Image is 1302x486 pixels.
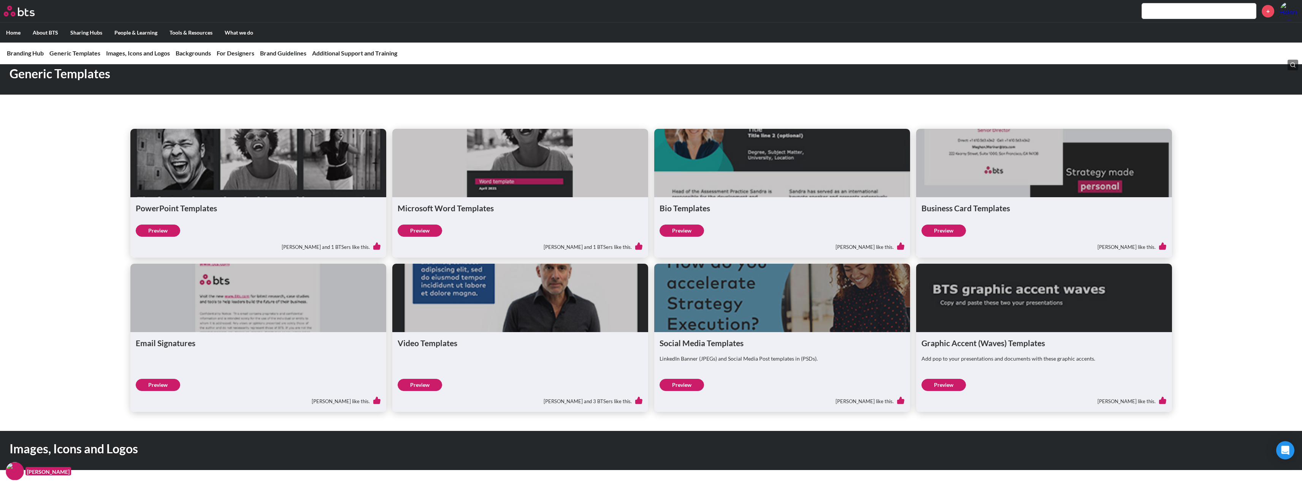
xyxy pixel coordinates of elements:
a: + [1262,5,1274,17]
div: [PERSON_NAME] like this. [660,237,905,253]
div: [PERSON_NAME] like this. [136,391,381,407]
label: What we do [219,23,259,43]
a: Preview [136,225,180,237]
figcaption: [PERSON_NAME] [25,467,71,476]
a: Branding Hub [7,49,44,57]
div: [PERSON_NAME] and 1 BTSers like this. [136,237,381,253]
p: Add pop to your presentations and documents with these graphic accents. [921,355,1167,363]
a: Images, Icons and Logos [106,49,170,57]
label: Sharing Hubs [64,23,108,43]
p: LinkedIn Banner (JPEGs) and Social Media Post templates in (PSDs). [660,355,905,363]
div: Open Intercom Messenger [1276,441,1294,459]
a: Preview [398,379,442,391]
h1: Generic Templates [10,65,907,82]
a: Preview [921,379,966,391]
a: Preview [660,379,704,391]
div: [PERSON_NAME] like this. [921,237,1167,253]
a: Additional Support and Training [312,49,397,57]
a: Backgrounds [176,49,211,57]
h1: Images, Icons and Logos [10,440,907,458]
h1: Social Media Templates [660,337,905,348]
h1: Email Signatures [136,337,381,348]
h1: Graphic Accent (Waves) Templates [921,337,1167,348]
a: For Designers [217,49,254,57]
a: Generic Templates [49,49,100,57]
img: BTS Logo [4,6,35,16]
h1: Microsoft Word Templates [398,203,643,214]
div: [PERSON_NAME] and 1 BTSers like this. [398,237,643,253]
a: Preview [660,225,704,237]
div: [PERSON_NAME] like this. [660,391,905,407]
a: Brand Guidelines [260,49,306,57]
a: Preview [398,225,442,237]
img: Hakim Hussein [1280,2,1298,20]
h1: Bio Templates [660,203,905,214]
label: People & Learning [108,23,163,43]
div: [PERSON_NAME] like this. [921,391,1167,407]
div: [PERSON_NAME] and 3 BTSers like this. [398,391,643,407]
a: Preview [136,379,180,391]
h1: Video Templates [398,337,643,348]
h1: PowerPoint Templates [136,203,381,214]
h1: Business Card Templates [921,203,1167,214]
label: Tools & Resources [163,23,219,43]
a: Preview [921,225,966,237]
a: Go home [4,6,49,16]
a: Profile [1280,2,1298,20]
label: About BTS [27,23,64,43]
img: F [6,462,24,480]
